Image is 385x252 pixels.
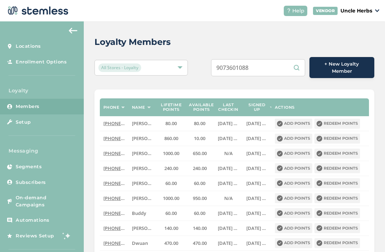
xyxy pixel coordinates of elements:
span: Members [16,103,40,110]
span: Subscribers [16,179,46,186]
iframe: Chat Widget [349,218,385,252]
button: + New Loyalty Member [309,57,374,78]
span: + New Loyalty Member [315,61,369,74]
span: Reviews Setup [16,232,54,240]
img: glitter-stars-b7820f95.gif [60,228,74,243]
span: Automations [16,217,50,224]
img: icon-arrow-back-accent-c549486e.svg [69,28,77,34]
img: logo-dark-0685b13c.svg [6,4,68,18]
img: icon-help-white-03924b79.svg [287,9,291,13]
input: Search [211,59,305,76]
span: Enrollment Options [16,58,67,66]
span: Segments [16,163,42,170]
span: Setup [16,119,31,126]
h2: Loyalty Members [94,36,171,48]
div: VENDOR [313,7,338,15]
span: Help [292,7,304,15]
span: On-demand Campaigns [16,194,77,208]
p: Uncle Herbs [340,7,372,15]
span: Locations [16,43,41,50]
span: All Stores - Loyalty [98,63,141,72]
img: icon_down-arrow-small-66adaf34.svg [375,9,379,12]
